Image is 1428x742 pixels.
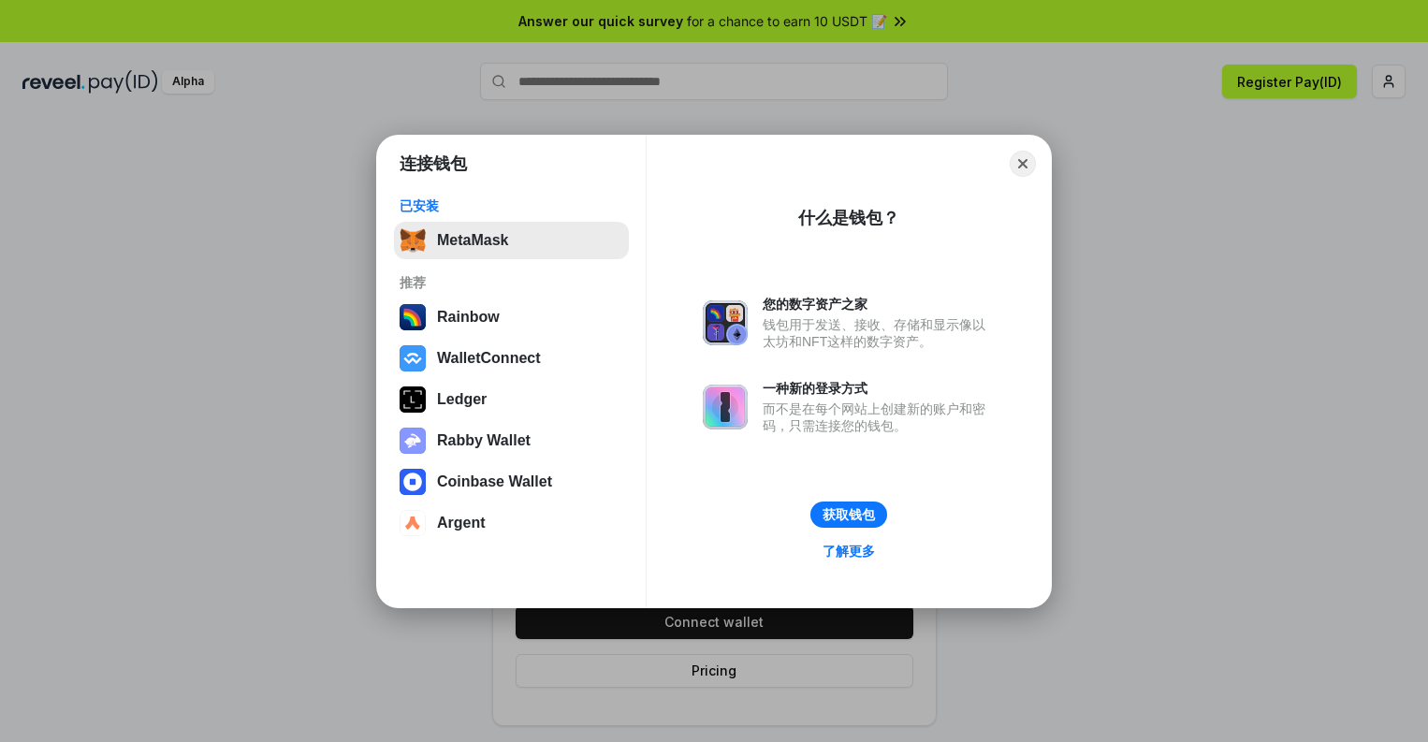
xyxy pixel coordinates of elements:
img: svg+xml,%3Csvg%20width%3D%2228%22%20height%3D%2228%22%20viewBox%3D%220%200%2028%2028%22%20fill%3D... [400,345,426,371]
div: Ledger [437,391,487,408]
img: svg+xml,%3Csvg%20xmlns%3D%22http%3A%2F%2Fwww.w3.org%2F2000%2Fsvg%22%20fill%3D%22none%22%20viewBox... [703,385,748,429]
button: Ledger [394,381,629,418]
div: 已安装 [400,197,623,214]
div: WalletConnect [437,350,541,367]
div: 什么是钱包？ [798,207,899,229]
button: Rainbow [394,298,629,336]
div: 您的数字资产之家 [763,296,995,313]
div: Argent [437,515,486,531]
div: 推荐 [400,274,623,291]
div: Rabby Wallet [437,432,531,449]
div: Coinbase Wallet [437,473,552,490]
img: svg+xml,%3Csvg%20width%3D%2228%22%20height%3D%2228%22%20viewBox%3D%220%200%2028%2028%22%20fill%3D... [400,469,426,495]
h1: 连接钱包 [400,153,467,175]
div: 获取钱包 [823,506,875,523]
div: 一种新的登录方式 [763,380,995,397]
button: Rabby Wallet [394,422,629,459]
img: svg+xml,%3Csvg%20xmlns%3D%22http%3A%2F%2Fwww.w3.org%2F2000%2Fsvg%22%20fill%3D%22none%22%20viewBox... [400,428,426,454]
button: Coinbase Wallet [394,463,629,501]
button: MetaMask [394,222,629,259]
div: 而不是在每个网站上创建新的账户和密码，只需连接您的钱包。 [763,400,995,434]
div: 钱包用于发送、接收、存储和显示像以太坊和NFT这样的数字资产。 [763,316,995,350]
img: svg+xml,%3Csvg%20width%3D%22120%22%20height%3D%22120%22%20viewBox%3D%220%200%20120%20120%22%20fil... [400,304,426,330]
a: 了解更多 [811,539,886,563]
img: svg+xml,%3Csvg%20width%3D%2228%22%20height%3D%2228%22%20viewBox%3D%220%200%2028%2028%22%20fill%3D... [400,510,426,536]
img: svg+xml,%3Csvg%20xmlns%3D%22http%3A%2F%2Fwww.w3.org%2F2000%2Fsvg%22%20fill%3D%22none%22%20viewBox... [703,300,748,345]
div: 了解更多 [823,543,875,560]
button: Close [1010,151,1036,177]
img: svg+xml,%3Csvg%20xmlns%3D%22http%3A%2F%2Fwww.w3.org%2F2000%2Fsvg%22%20width%3D%2228%22%20height%3... [400,386,426,413]
button: 获取钱包 [810,502,887,528]
div: Rainbow [437,309,500,326]
button: WalletConnect [394,340,629,377]
img: svg+xml,%3Csvg%20fill%3D%22none%22%20height%3D%2233%22%20viewBox%3D%220%200%2035%2033%22%20width%... [400,227,426,254]
div: MetaMask [437,232,508,249]
button: Argent [394,504,629,542]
